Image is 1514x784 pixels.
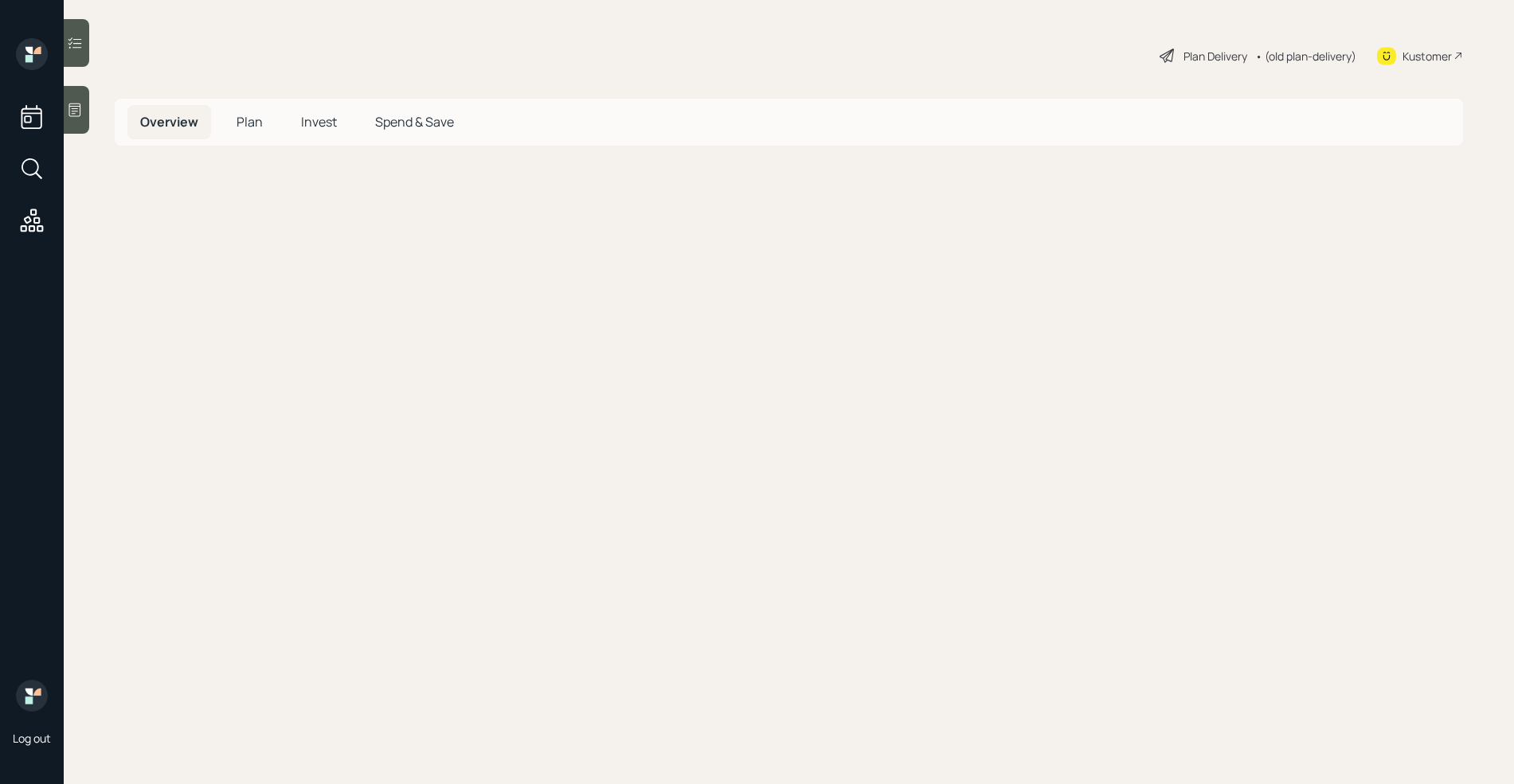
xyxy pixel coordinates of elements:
span: Overview [140,113,198,131]
div: Log out [13,731,51,746]
img: retirable_logo.png [16,680,48,712]
div: Plan Delivery [1183,48,1247,64]
div: • (old plan-delivery) [1255,48,1356,64]
span: Invest [301,113,337,131]
span: Spend & Save [375,113,454,131]
div: Kustomer [1403,48,1452,64]
span: Plan [237,113,263,131]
